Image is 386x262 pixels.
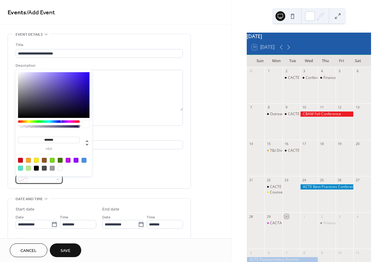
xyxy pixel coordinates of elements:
div: 8 [266,105,271,110]
div: 26 [337,178,342,182]
div: ACTE Best Practices Conference (Admin) [300,184,353,189]
div: 19 [337,141,342,146]
div: 31 [249,69,253,73]
div: 4 [355,214,360,219]
div: #8B572A [42,158,47,163]
div: #9013FE [74,158,78,163]
span: Date and time [16,196,43,202]
div: Finance Committee meeting [318,75,336,80]
div: 9 [320,250,324,255]
div: Thu [317,55,333,67]
div: Counseling & Career Development Division (CCD) Executive Committee meeting [264,190,282,195]
label: hex [18,147,80,151]
div: 17 [302,141,307,146]
div: Conference Planning Committee meeting [306,75,376,80]
div: #50E3C2 [18,166,23,171]
span: Time [60,214,68,221]
div: #F5A623 [26,158,31,163]
div: #417505 [58,158,63,163]
div: 10 [337,250,342,255]
div: 15 [266,141,271,146]
div: #7ED321 [50,158,55,163]
div: 11 [320,105,324,110]
div: 6 [266,250,271,255]
span: Date [16,214,24,221]
div: Fri [333,55,350,67]
div: 24 [302,178,307,182]
div: 14 [249,141,253,146]
div: 30 [284,214,289,219]
div: Description [16,62,182,69]
div: 4 [320,69,324,73]
div: 21 [249,178,253,182]
div: #000000 [34,166,39,171]
div: End date [102,206,119,213]
div: Outreach Committee Meeting [270,112,321,117]
div: Title [16,42,182,48]
div: 7 [284,250,289,255]
div: 8 [302,250,307,255]
div: Sat [350,55,366,67]
div: Conference Planning Committee meeting [300,75,318,80]
span: Time [147,214,155,221]
span: Event details [16,31,43,38]
div: 1 [266,69,271,73]
div: Finance Committee meeting [323,221,371,226]
div: 3 [337,214,342,219]
div: 11 [355,250,360,255]
div: #F8E71C [34,158,39,163]
div: Location [16,133,182,140]
a: Events [8,7,26,19]
div: 13 [355,105,360,110]
div: 20 [355,141,360,146]
span: Save [60,248,71,254]
span: Cancel [20,248,37,254]
div: CACTE Board Meeting [282,112,300,117]
div: CACTE Legislative Committee Meeting [282,75,300,80]
div: 22 [266,178,271,182]
div: #D0021B [18,158,23,163]
div: 12 [337,105,342,110]
div: #FFFFFF [58,166,63,171]
div: CACTE Membership Committee [270,184,324,189]
div: T&I Division Virtual Meet Up [270,148,318,153]
button: Cancel [10,243,47,257]
div: Finance Committee meeting [318,221,336,226]
div: #4A90E2 [82,158,86,163]
div: CACTE Board Meeting [288,112,326,117]
div: 9 [284,105,289,110]
div: 5 [337,69,342,73]
span: All day [23,237,34,243]
div: Sun [252,55,268,67]
div: #4A4A4A [42,166,47,171]
div: Start date [16,206,35,213]
div: Wed [301,55,317,67]
div: CACTA Board Meeting [264,221,282,226]
div: [DATE] [247,33,371,40]
div: 7 [249,105,253,110]
div: 1 [302,214,307,219]
span: Date [102,214,111,221]
div: CACTA Board Meeting [270,221,308,226]
div: CBAM Fall Conference [300,112,353,117]
div: Tue [284,55,301,67]
div: 23 [284,178,289,182]
div: CACTE Legislative Committee Meeting [288,75,353,80]
div: 28 [249,214,253,219]
div: Finance Committee meeting [323,75,371,80]
div: 3 [302,69,307,73]
div: 10 [302,105,307,110]
div: Outreach Committee Meeting [264,112,282,117]
div: CACTE Legislative Committee [288,148,338,153]
div: 18 [320,141,324,146]
div: T&I Division Virtual Meet Up [264,148,282,153]
span: / Add Event [26,7,55,19]
div: 27 [355,178,360,182]
div: 25 [320,178,324,182]
div: #9B9B9B [50,166,55,171]
div: 5 [249,250,253,255]
div: CACTE Legislative Committee [282,148,300,153]
div: #BD10E0 [66,158,71,163]
button: Save [50,243,81,257]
